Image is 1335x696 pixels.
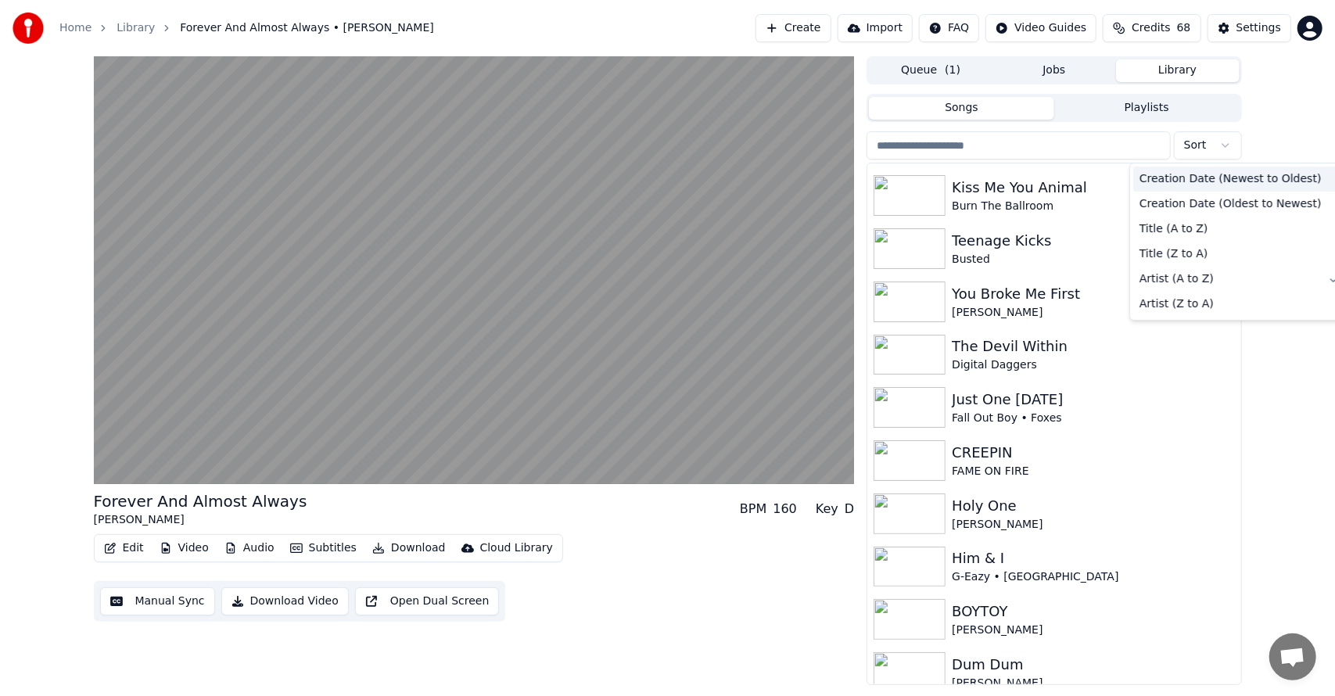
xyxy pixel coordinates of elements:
[1139,246,1208,262] span: Title (Z to A)
[1139,221,1208,237] span: Title (A to Z)
[1139,196,1322,212] span: Creation Date (Oldest to Newest)
[1139,271,1214,287] span: Artist (A to Z)
[1139,296,1214,312] span: Artist (Z to A)
[1139,171,1322,187] span: Creation Date (Newest to Oldest)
